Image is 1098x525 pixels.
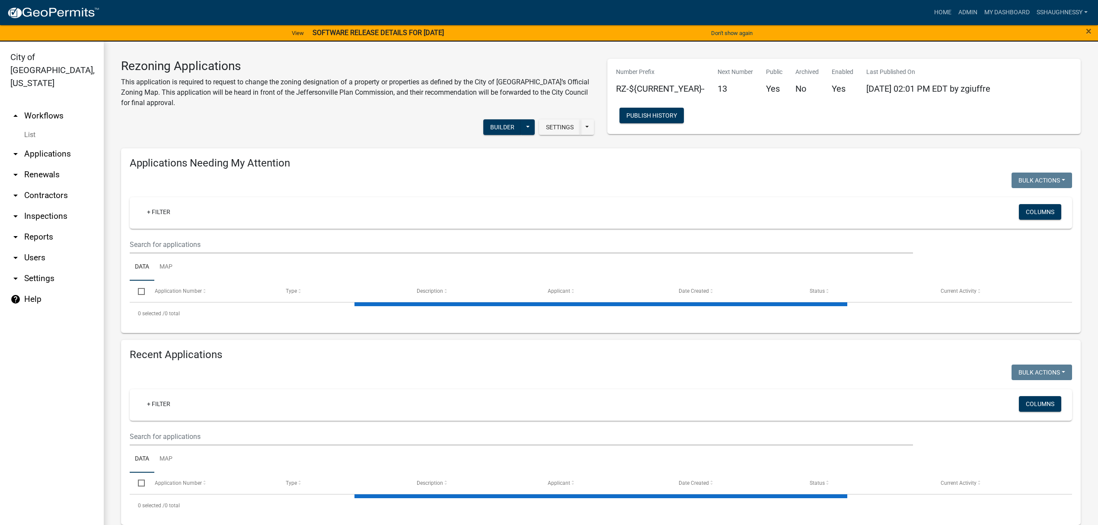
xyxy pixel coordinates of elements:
button: Don't show again [708,26,756,40]
p: This application is required to request to change the zoning designation of a property or propert... [121,77,594,108]
h3: Rezoning Applications [121,59,594,74]
span: 0 selected / [138,503,165,509]
span: Status [810,288,825,294]
p: Archived [795,67,819,77]
a: Home [931,4,955,21]
span: Applicant [548,288,570,294]
a: Data [130,445,154,473]
a: My Dashboard [981,4,1033,21]
a: Admin [955,4,981,21]
div: 0 total [130,495,1072,516]
span: Application Number [155,480,202,486]
datatable-header-cell: Description [409,473,539,493]
datatable-header-cell: Application Number [146,281,277,301]
p: Public [766,67,782,77]
span: Status [810,480,825,486]
p: Number Prefix [616,67,705,77]
h4: Recent Applications [130,349,1072,361]
span: Description [417,480,443,486]
datatable-header-cell: Description [409,281,539,301]
a: + Filter [140,396,177,412]
datatable-header-cell: Current Activity [932,473,1063,493]
a: + Filter [140,204,177,220]
span: 0 selected / [138,311,165,317]
button: Bulk Actions [1012,173,1072,188]
h5: RZ-${CURRENT_YEAR}- [616,83,705,94]
datatable-header-cell: Status [801,281,932,301]
a: Map [154,253,178,281]
span: Description [417,288,443,294]
p: Enabled [832,67,853,77]
span: Application Number [155,288,202,294]
datatable-header-cell: Applicant [539,281,670,301]
p: Next Number [718,67,753,77]
button: Publish History [619,108,684,123]
i: arrow_drop_down [10,190,21,201]
div: 0 total [130,303,1072,324]
datatable-header-cell: Select [130,473,146,493]
span: Applicant [548,480,570,486]
datatable-header-cell: Date Created [670,473,801,493]
a: Data [130,253,154,281]
wm-modal-confirm: Workflow Publish History [619,112,684,119]
span: × [1086,25,1092,37]
i: arrow_drop_down [10,149,21,159]
datatable-header-cell: Applicant [539,473,670,493]
span: Current Activity [941,288,977,294]
span: Type [286,288,297,294]
i: arrow_drop_down [10,273,21,284]
button: Close [1086,26,1092,36]
i: arrow_drop_down [10,170,21,180]
span: [DATE] 02:01 PM EDT by zgiuffre [866,83,990,94]
button: Columns [1019,204,1061,220]
i: help [10,294,21,304]
button: Settings [539,119,581,135]
h5: Yes [832,83,853,94]
a: sshaughnessy [1033,4,1091,21]
datatable-header-cell: Status [801,473,932,493]
i: arrow_drop_down [10,253,21,263]
a: View [288,26,307,40]
h4: Applications Needing My Attention [130,157,1072,170]
span: Current Activity [941,480,977,486]
button: Bulk Actions [1012,365,1072,380]
h5: 13 [718,83,753,94]
datatable-header-cell: Select [130,281,146,301]
datatable-header-cell: Current Activity [932,281,1063,301]
i: arrow_drop_down [10,232,21,242]
h5: Yes [766,83,782,94]
strong: SOFTWARE RELEASE DETAILS FOR [DATE] [313,29,444,37]
button: Columns [1019,396,1061,412]
datatable-header-cell: Type [277,281,408,301]
span: Date Created [679,288,709,294]
i: arrow_drop_up [10,111,21,121]
input: Search for applications [130,428,913,445]
datatable-header-cell: Application Number [146,473,277,493]
p: Last Published On [866,67,990,77]
i: arrow_drop_down [10,211,21,221]
span: Type [286,480,297,486]
input: Search for applications [130,236,913,253]
h5: No [795,83,819,94]
a: Map [154,445,178,473]
datatable-header-cell: Date Created [670,281,801,301]
span: Date Created [679,480,709,486]
datatable-header-cell: Type [277,473,408,493]
button: Builder [483,119,521,135]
